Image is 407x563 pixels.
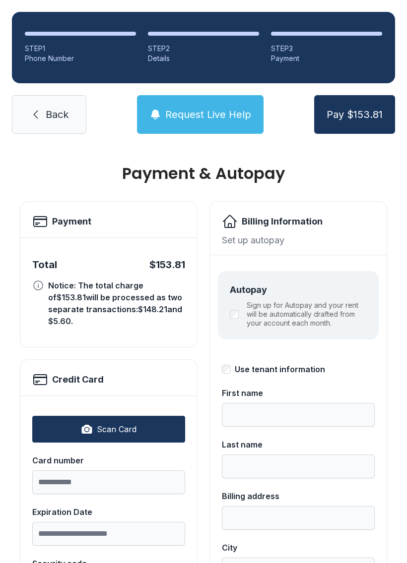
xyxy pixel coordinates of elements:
[46,108,68,121] span: Back
[165,108,251,121] span: Request Live Help
[230,283,367,297] div: Autopay
[222,233,375,247] div: Set up autopay
[222,490,375,502] div: Billing address
[149,258,185,272] div: $153.81
[222,506,375,530] input: Billing address
[222,454,375,478] input: Last name
[327,108,383,121] span: Pay $153.81
[32,454,185,466] div: Card number
[32,522,185,546] input: Expiration Date
[247,301,367,328] label: Sign up for Autopay and your rent will be automatically drafted from your account each month.
[32,506,185,518] div: Expiration Date
[271,54,382,63] div: Payment
[148,54,259,63] div: Details
[222,542,375,554] div: City
[242,215,323,228] h2: Billing Information
[48,280,185,327] div: Notice: The total charge of $153.81 will be processed as two separate transactions: $148.21 and $...
[235,363,325,375] div: Use tenant information
[148,44,259,54] div: STEP 2
[222,403,375,427] input: First name
[32,258,57,272] div: Total
[97,423,136,435] span: Scan Card
[52,215,91,228] h2: Payment
[222,439,375,450] div: Last name
[271,44,382,54] div: STEP 3
[222,387,375,399] div: First name
[52,373,104,387] h2: Credit Card
[25,54,136,63] div: Phone Number
[20,166,387,181] h1: Payment & Autopay
[32,470,185,494] input: Card number
[25,44,136,54] div: STEP 1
